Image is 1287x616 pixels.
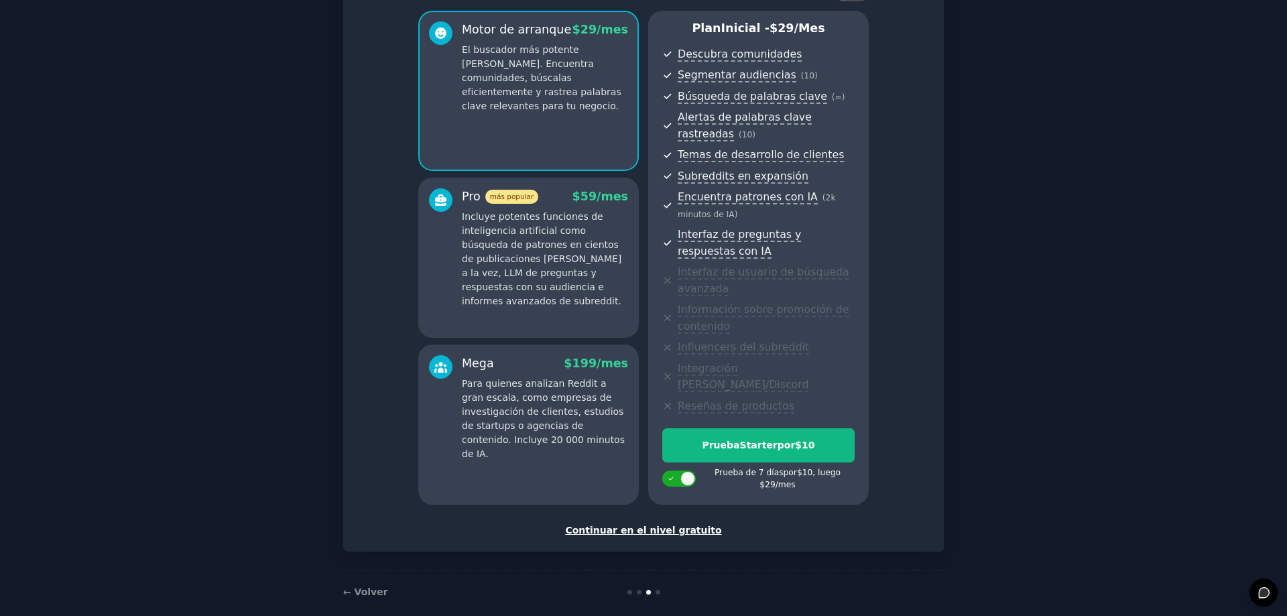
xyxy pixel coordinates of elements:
[678,148,844,161] font: Temas de desarrollo de clientes
[735,210,738,219] font: )
[462,357,494,370] font: Mega
[752,130,755,139] font: )
[462,211,621,306] font: Incluye potentes funciones de inteligencia artificial como búsqueda de patrones en cientos de pub...
[835,93,842,102] font: ∞
[778,440,796,450] font: por
[784,468,797,477] font: por
[794,21,825,35] font: /mes
[678,193,835,219] font: 2k minutos de IA
[715,468,784,477] font: Prueba de 7 días
[678,190,818,203] font: Encuentra patrones con IA
[778,21,794,35] font: 29
[814,71,818,80] font: )
[580,190,597,203] font: 59
[343,587,388,597] a: ← Volver
[842,93,845,102] font: )
[580,23,597,36] font: 29
[822,193,826,202] font: (
[678,341,809,353] font: Influencers del subreddit
[662,428,855,463] button: PruebaStarterpor$10
[490,192,534,200] font: más popular
[801,71,804,80] font: (
[692,21,721,35] font: Plan
[795,440,814,450] font: $10
[678,48,802,60] font: Descubra comunidades
[765,480,776,489] font: 29
[776,480,796,489] font: /mes
[678,170,808,182] font: Subreddits en expansión
[797,468,812,477] font: $10
[597,23,628,36] font: /mes
[832,93,835,102] font: (
[462,23,571,36] font: Motor de arranque
[462,190,481,203] font: Pro
[678,303,849,332] font: Información sobre promoción de contenido
[565,525,721,536] font: Continuar en el nivel gratuito
[678,90,827,103] font: Búsqueda de palabras clave
[721,21,770,35] font: Inicial -
[572,23,580,36] font: $
[759,468,841,489] font: , luego $
[597,190,628,203] font: /mes
[678,399,794,412] font: Reseñas de productos
[739,130,742,139] font: (
[678,265,849,295] font: Interfaz de usuario de búsqueda avanzada
[702,440,739,450] font: Prueba
[462,44,621,111] font: El buscador más potente [PERSON_NAME]. Encuentra comunidades, búscalas eficientemente y rastrea p...
[462,378,625,459] font: Para quienes analizan Reddit a gran escala, como empresas de investigación de clientes, estudios ...
[572,357,597,370] font: 199
[770,21,778,35] font: $
[678,68,796,81] font: Segmentar audiencias
[572,190,580,203] font: $
[597,357,628,370] font: /mes
[742,130,753,139] font: 10
[740,440,778,450] font: Starter
[564,357,572,370] font: $
[678,362,808,391] font: Integración [PERSON_NAME]/Discord
[804,71,814,80] font: 10
[678,228,801,257] font: Interfaz de preguntas y respuestas con IA
[678,111,812,140] font: Alertas de palabras clave rastreadas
